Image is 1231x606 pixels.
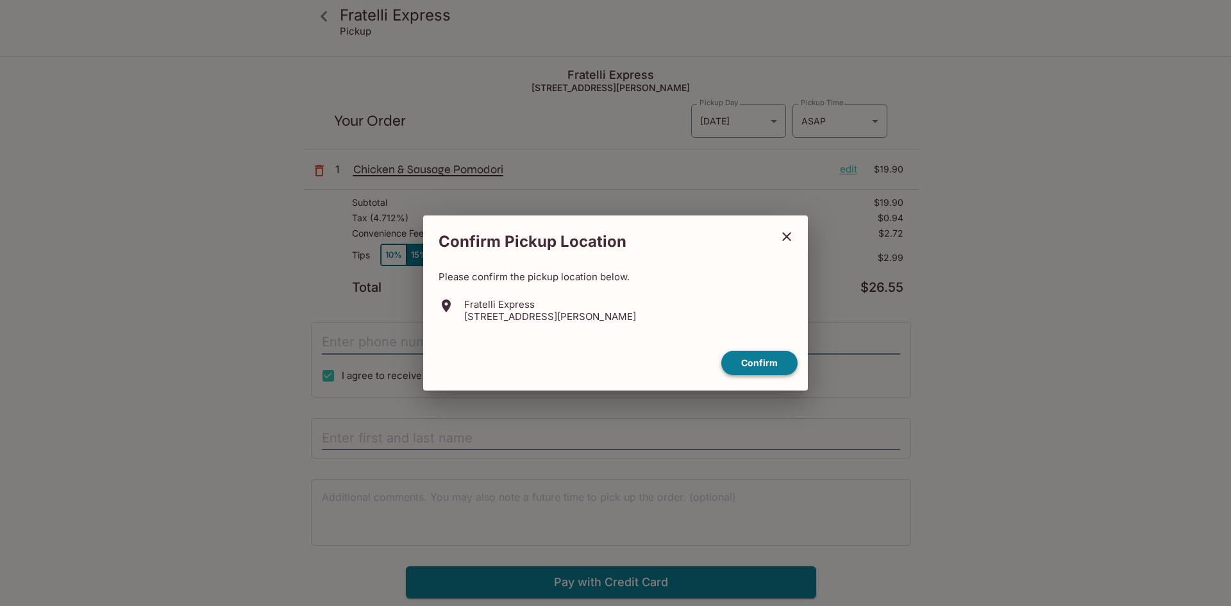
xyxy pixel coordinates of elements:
[423,226,771,258] h2: Confirm Pickup Location
[721,351,798,376] button: confirm
[464,310,636,323] p: [STREET_ADDRESS][PERSON_NAME]
[464,298,636,310] p: Fratelli Express
[439,271,792,283] p: Please confirm the pickup location below.
[771,221,803,253] button: close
